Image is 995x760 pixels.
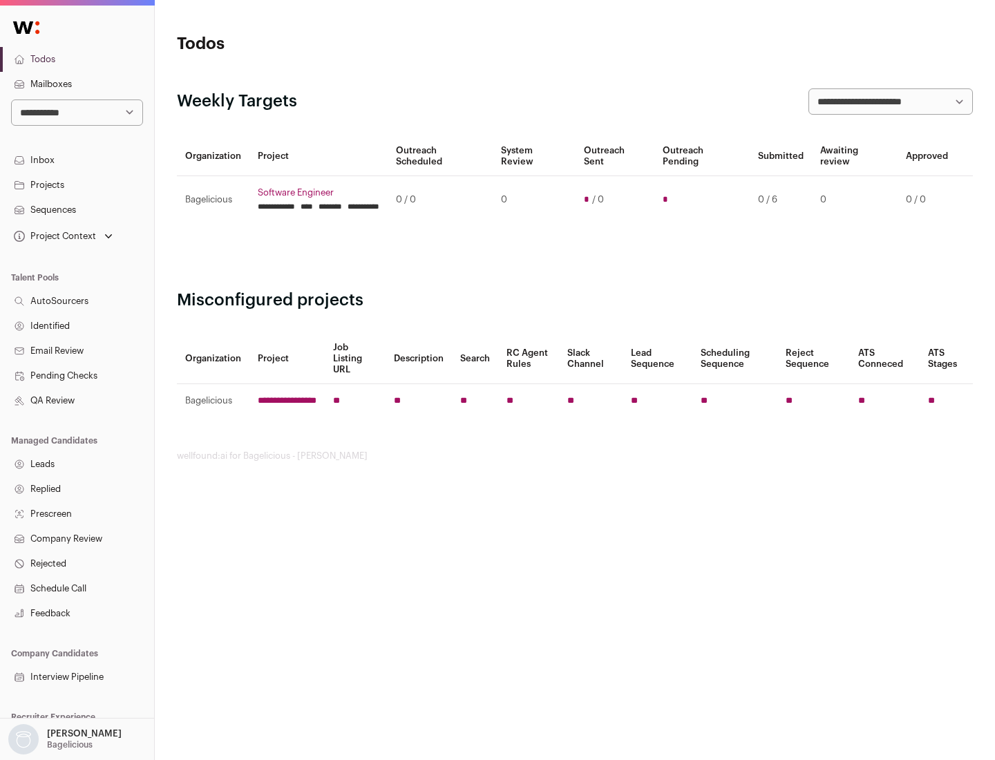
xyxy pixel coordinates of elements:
[777,334,851,384] th: Reject Sequence
[386,334,452,384] th: Description
[812,176,898,224] td: 0
[898,176,956,224] td: 0 / 0
[177,289,973,312] h2: Misconfigured projects
[623,334,692,384] th: Lead Sequence
[750,137,812,176] th: Submitted
[812,137,898,176] th: Awaiting review
[8,724,39,754] img: nopic.png
[654,137,749,176] th: Outreach Pending
[47,728,122,739] p: [PERSON_NAME]
[692,334,777,384] th: Scheduling Sequence
[850,334,919,384] th: ATS Conneced
[177,384,249,418] td: Bagelicious
[177,176,249,224] td: Bagelicious
[388,176,493,224] td: 0 / 0
[498,334,558,384] th: RC Agent Rules
[493,137,575,176] th: System Review
[559,334,623,384] th: Slack Channel
[258,187,379,198] a: Software Engineer
[493,176,575,224] td: 0
[249,334,325,384] th: Project
[750,176,812,224] td: 0 / 6
[6,14,47,41] img: Wellfound
[576,137,655,176] th: Outreach Sent
[388,137,493,176] th: Outreach Scheduled
[177,33,442,55] h1: Todos
[6,724,124,754] button: Open dropdown
[452,334,498,384] th: Search
[177,91,297,113] h2: Weekly Targets
[11,231,96,242] div: Project Context
[11,227,115,246] button: Open dropdown
[325,334,386,384] th: Job Listing URL
[177,137,249,176] th: Organization
[249,137,388,176] th: Project
[177,334,249,384] th: Organization
[920,334,973,384] th: ATS Stages
[177,450,973,462] footer: wellfound:ai for Bagelicious - [PERSON_NAME]
[592,194,604,205] span: / 0
[898,137,956,176] th: Approved
[47,739,93,750] p: Bagelicious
